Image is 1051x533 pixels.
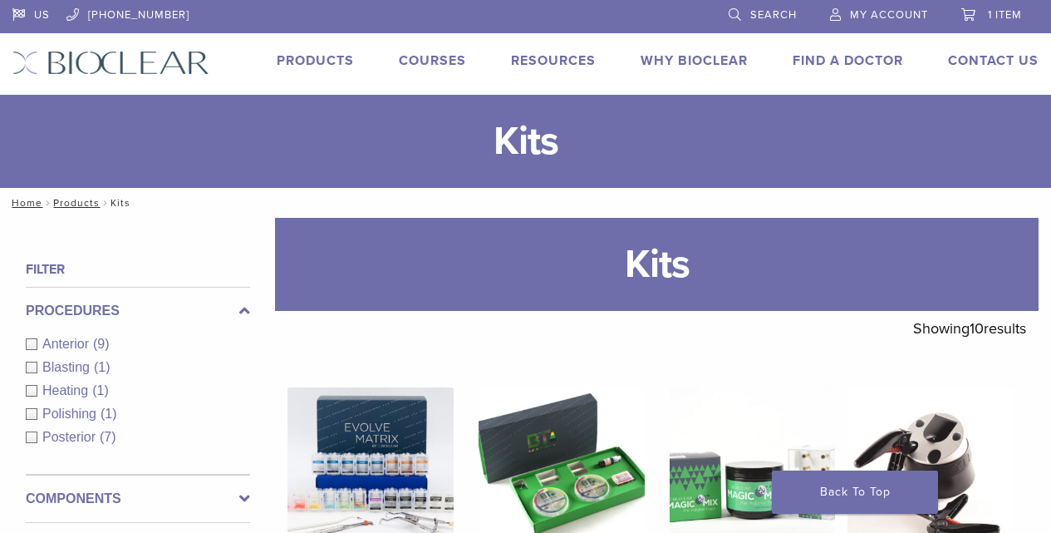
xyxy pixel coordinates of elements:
span: My Account [850,8,928,22]
span: (1) [94,360,111,374]
a: Contact Us [948,52,1039,69]
img: Bioclear [12,51,209,75]
label: Components [26,489,250,509]
a: Courses [399,52,466,69]
h4: Filter [26,259,250,279]
span: Polishing [42,407,101,421]
span: Blasting [42,360,94,374]
a: Resources [511,52,596,69]
span: / [100,199,111,207]
span: 1 item [988,8,1022,22]
span: Posterior [42,430,100,444]
label: Procedures [26,301,250,321]
span: (1) [101,407,117,421]
a: Back To Top [772,471,938,514]
h1: Kits [275,218,1039,311]
a: Products [53,197,100,209]
span: / [42,199,53,207]
span: Search [750,8,797,22]
a: Find A Doctor [793,52,903,69]
a: Products [277,52,354,69]
span: (9) [93,337,110,351]
a: Why Bioclear [641,52,748,69]
a: Home [7,197,42,209]
span: Heating [42,383,92,397]
span: (1) [92,383,109,397]
span: Anterior [42,337,93,351]
span: 10 [970,319,984,338]
span: (7) [100,430,116,444]
p: Showing results [913,311,1026,346]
